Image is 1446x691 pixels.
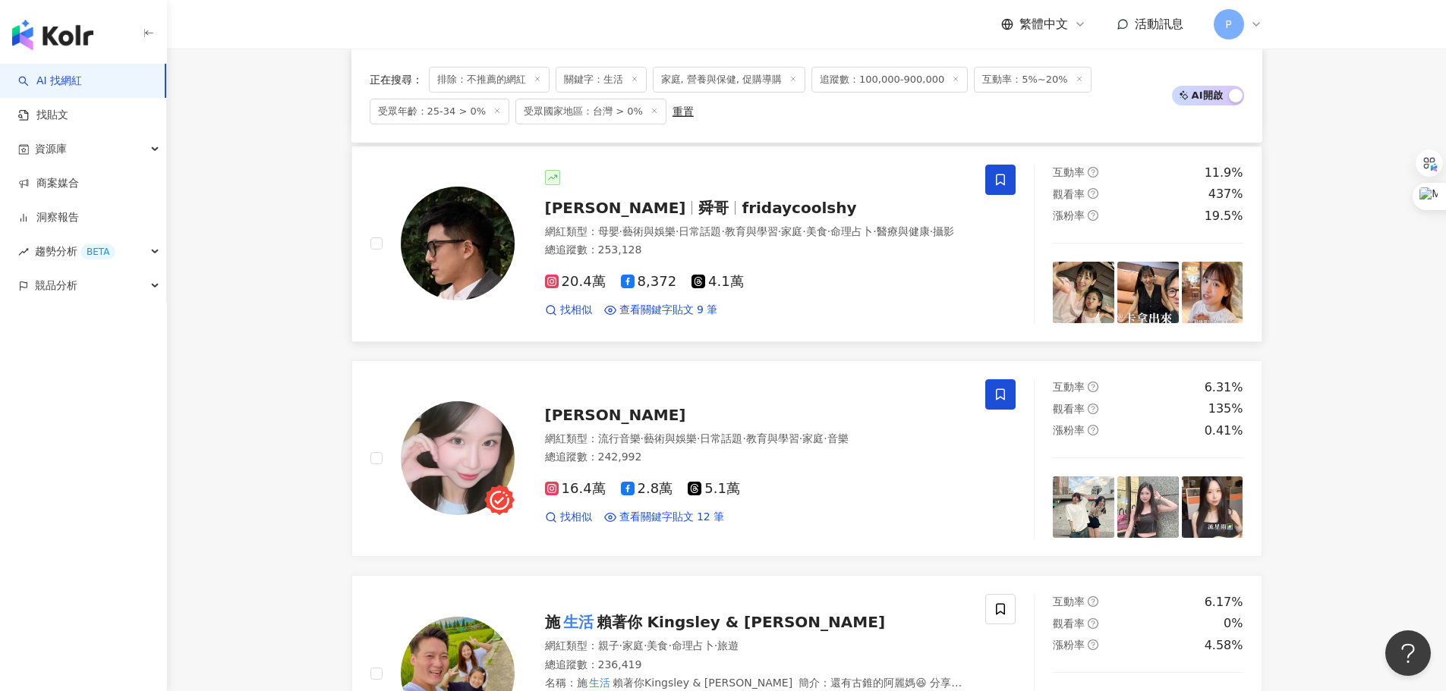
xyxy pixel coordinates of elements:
span: 家庭 [802,432,824,444]
span: · [676,225,679,237]
span: 查看關鍵字貼文 9 筆 [619,303,718,318]
iframe: Help Scout Beacon - Open [1385,630,1431,676]
span: question-circle [1088,425,1098,435]
img: post-image [1117,262,1179,323]
span: · [668,639,671,652]
span: 音樂 [827,432,849,444]
div: 437% [1208,186,1243,203]
span: 追蹤數：100,000-900,000 [811,67,968,93]
span: · [714,639,717,652]
span: · [873,225,876,237]
span: question-circle [1088,639,1098,650]
div: 網紅類型 ： [545,432,968,447]
div: 重置 [673,105,694,118]
img: KOL Avatar [401,401,515,515]
span: 賴著你Kingsley & [PERSON_NAME] [613,677,792,689]
span: 命理占卜 [672,639,714,652]
div: 網紅類型 ： [545,225,968,240]
div: 總追蹤數 ： 236,419 [545,658,968,673]
span: 漲粉率 [1053,639,1085,651]
span: 藝術與娛樂 [644,432,697,444]
img: post-image [1117,476,1179,538]
span: 命理占卜 [830,225,873,237]
span: 教育與學習 [746,432,799,444]
span: 日常話題 [700,432,742,444]
span: 活動訊息 [1135,17,1183,31]
span: 受眾年齡：25-34 > 0% [370,99,510,124]
mark: 生活 [588,674,613,691]
span: 觀看率 [1053,403,1085,415]
span: 美食 [647,639,668,652]
span: 5.1萬 [688,481,740,497]
a: 查看關鍵字貼文 9 筆 [604,303,718,318]
span: 施 [577,677,588,689]
span: question-circle [1088,188,1098,199]
span: · [824,432,827,444]
span: 互動率 [1053,381,1085,393]
div: 4.58% [1205,637,1243,654]
span: question-circle [1088,210,1098,221]
span: 家庭 [781,225,802,237]
a: 商案媒合 [18,176,79,191]
img: post-image [1182,262,1243,323]
span: 資源庫 [35,132,67,166]
span: 找相似 [560,303,592,318]
div: 6.31% [1205,379,1243,396]
span: 繁體中文 [1019,16,1068,33]
span: 母嬰 [598,225,619,237]
span: fridaycoolshy [742,199,856,217]
span: 親子 [598,639,619,652]
div: 0.41% [1205,422,1243,439]
span: [PERSON_NAME] [545,406,686,424]
span: 關鍵字：生活 [556,67,647,93]
a: searchAI 找網紅 [18,74,82,89]
span: 教育與學習 [725,225,778,237]
span: 4.1萬 [691,274,744,290]
span: 找相似 [560,510,592,525]
span: 16.4萬 [545,481,606,497]
span: [PERSON_NAME] [545,199,686,217]
span: · [641,432,644,444]
span: 互動率 [1053,166,1085,178]
span: 舜哥 [698,199,729,217]
span: 藝術與娛樂 [622,225,676,237]
span: · [802,225,805,237]
span: 2.8萬 [621,481,673,497]
div: 135% [1208,400,1243,417]
span: · [799,432,802,444]
a: 洞察報告 [18,210,79,225]
a: 找相似 [545,303,592,318]
span: 名稱 ： [545,677,793,689]
span: 旅遊 [717,639,739,652]
span: 流行音樂 [598,432,641,444]
span: question-circle [1088,167,1098,177]
div: 總追蹤數 ： 253,128 [545,243,968,258]
div: 0% [1224,615,1243,632]
span: question-circle [1088,618,1098,629]
a: 查看關鍵字貼文 12 筆 [604,510,725,525]
span: · [619,639,622,652]
div: 總追蹤數 ： 242,992 [545,450,968,465]
span: · [721,225,724,237]
span: 競品分析 [35,269,77,303]
span: 觀看率 [1053,188,1085,200]
a: KOL Avatar[PERSON_NAME]舜哥fridaycoolshy網紅類型：母嬰·藝術與娛樂·日常話題·教育與學習·家庭·美食·命理占卜·醫療與健康·攝影總追蹤數：253,12820.... [351,146,1262,342]
span: · [619,225,622,237]
span: 漲粉率 [1053,209,1085,221]
span: · [827,225,830,237]
a: 找貼文 [18,108,68,123]
div: 11.9% [1205,165,1243,181]
span: 賴著你 Kingsley & [PERSON_NAME] [597,613,886,631]
span: · [644,639,647,652]
span: · [930,225,933,237]
img: logo [12,20,93,50]
span: 家庭, 營養與保健, 促購導購 [653,67,806,93]
span: 漲粉率 [1053,424,1085,436]
a: KOL Avatar[PERSON_NAME]網紅類型：流行音樂·藝術與娛樂·日常話題·教育與學習·家庭·音樂總追蹤數：242,99216.4萬2.8萬5.1萬找相似查看關鍵字貼文 12 筆互動... [351,360,1262,557]
span: 排除：不推薦的網紅 [429,67,550,93]
span: 攝影 [933,225,954,237]
span: 日常話題 [679,225,721,237]
span: 美食 [806,225,827,237]
span: 施 [545,613,560,631]
span: question-circle [1088,382,1098,392]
